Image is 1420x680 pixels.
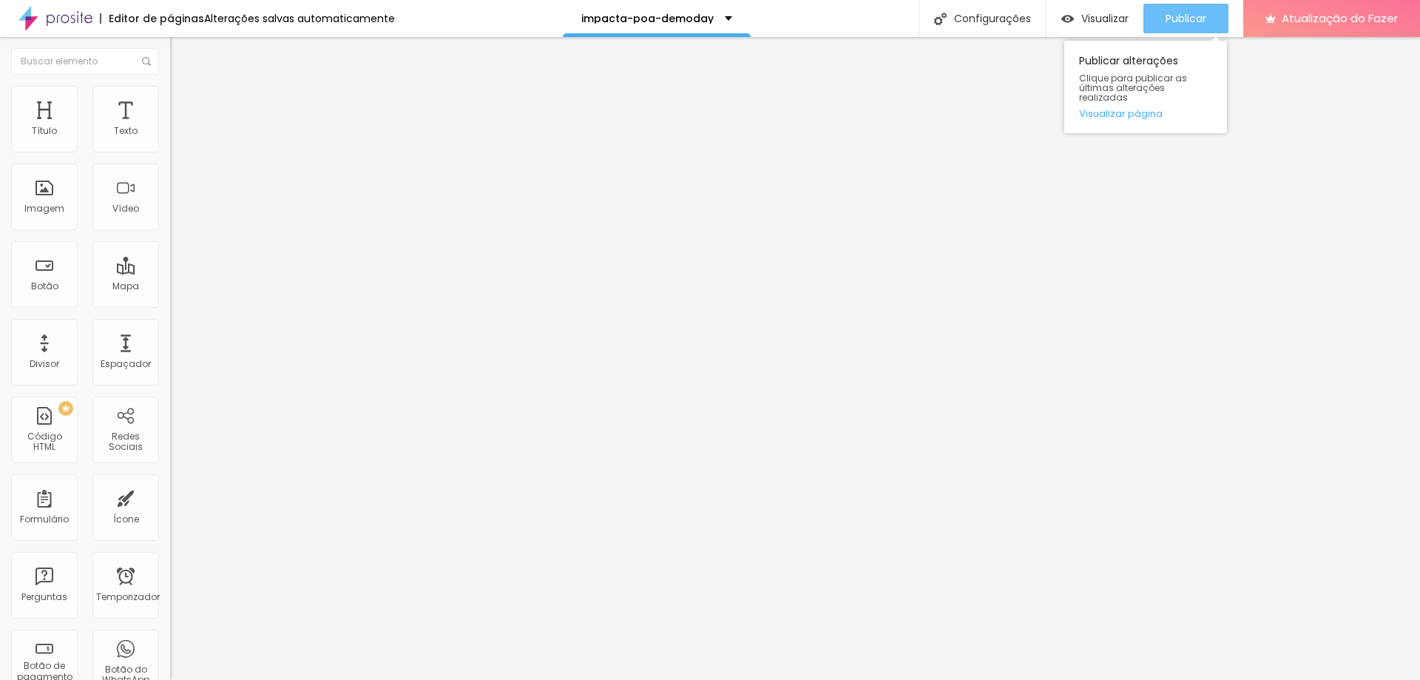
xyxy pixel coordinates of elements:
[1282,10,1398,26] font: Atualização do Fazer
[1081,11,1129,26] font: Visualizar
[954,11,1031,26] font: Configurações
[1047,4,1143,33] button: Visualizar
[32,124,57,137] font: Título
[1079,107,1163,121] font: Visualizar página
[1079,72,1187,104] font: Clique para publicar as últimas alterações realizadas
[24,202,64,215] font: Imagem
[142,57,151,66] img: Ícone
[1166,11,1206,26] font: Publicar
[112,202,139,215] font: Vídeo
[109,430,143,453] font: Redes Sociais
[113,513,139,525] font: Ícone
[112,280,139,292] font: Mapa
[27,430,62,453] font: Código HTML
[109,11,204,26] font: Editor de páginas
[581,11,714,26] font: impacta-poa-demoday
[11,48,159,75] input: Buscar elemento
[934,13,947,25] img: Ícone
[170,37,1420,680] iframe: Editor
[101,357,151,370] font: Espaçador
[114,124,138,137] font: Texto
[1061,13,1074,25] img: view-1.svg
[31,280,58,292] font: Botão
[20,513,69,525] font: Formulário
[204,11,395,26] font: Alterações salvas automaticamente
[1079,109,1212,118] a: Visualizar página
[96,590,160,603] font: Temporizador
[21,590,67,603] font: Perguntas
[30,357,59,370] font: Divisor
[1079,53,1178,68] font: Publicar alterações
[1143,4,1228,33] button: Publicar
